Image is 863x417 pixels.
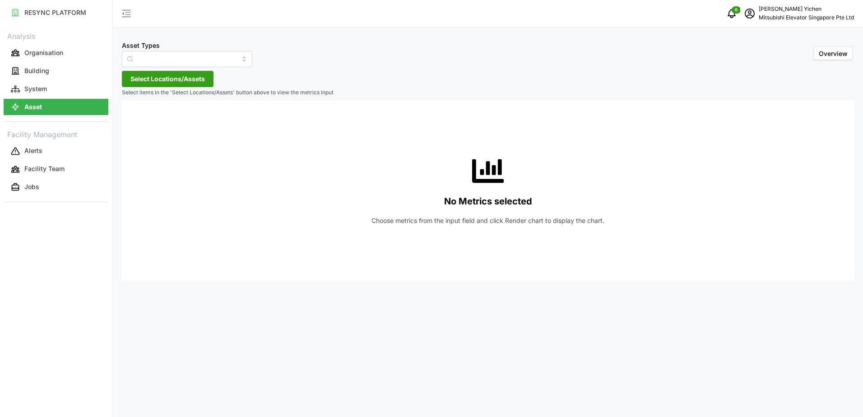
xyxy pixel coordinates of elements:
[24,8,86,17] p: RESYNC PLATFORM
[759,14,854,22] p: Mitsubishi Elevator Singapore Pte Ltd
[122,89,854,97] p: Select items in the 'Select Locations/Assets' button above to view the metrics input
[122,41,160,51] label: Asset Types
[122,71,213,87] button: Select Locations/Assets
[4,80,108,98] a: System
[819,50,848,57] span: Overview
[24,182,39,191] p: Jobs
[130,71,205,87] span: Select Locations/Assets
[24,102,42,111] p: Asset
[371,216,604,225] p: Choose metrics from the input field and click Render chart to display the chart.
[24,66,49,75] p: Building
[4,62,108,80] a: Building
[4,44,108,62] a: Organisation
[759,5,854,14] p: [PERSON_NAME] Yichen
[4,161,108,177] button: Facility Team
[4,5,108,21] button: RESYNC PLATFORM
[24,48,63,57] p: Organisation
[4,99,108,115] button: Asset
[4,142,108,160] a: Alerts
[24,164,65,173] p: Facility Team
[735,7,738,13] span: 0
[4,29,108,42] p: Analysis
[4,143,108,159] button: Alerts
[4,81,108,97] button: System
[4,45,108,61] button: Organisation
[4,127,108,140] p: Facility Management
[4,63,108,79] button: Building
[24,84,47,93] p: System
[723,5,741,23] button: notifications
[4,98,108,116] a: Asset
[741,5,759,23] button: schedule
[4,4,108,22] a: RESYNC PLATFORM
[4,178,108,196] a: Jobs
[4,179,108,195] button: Jobs
[24,146,42,155] p: Alerts
[4,160,108,178] a: Facility Team
[444,194,532,209] p: No Metrics selected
